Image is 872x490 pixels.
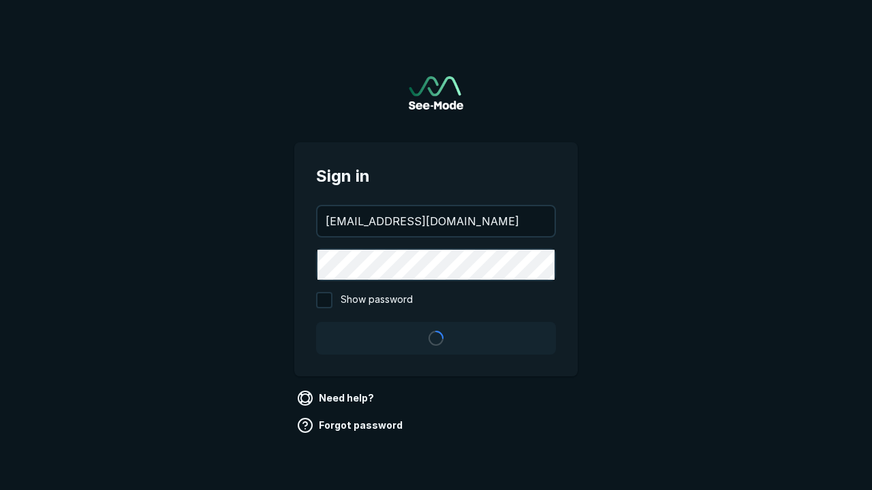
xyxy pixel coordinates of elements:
img: See-Mode Logo [409,76,463,110]
input: your@email.com [317,206,555,236]
a: Need help? [294,387,379,409]
a: Go to sign in [409,76,463,110]
span: Show password [341,292,413,308]
span: Sign in [316,164,556,189]
a: Forgot password [294,414,408,436]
